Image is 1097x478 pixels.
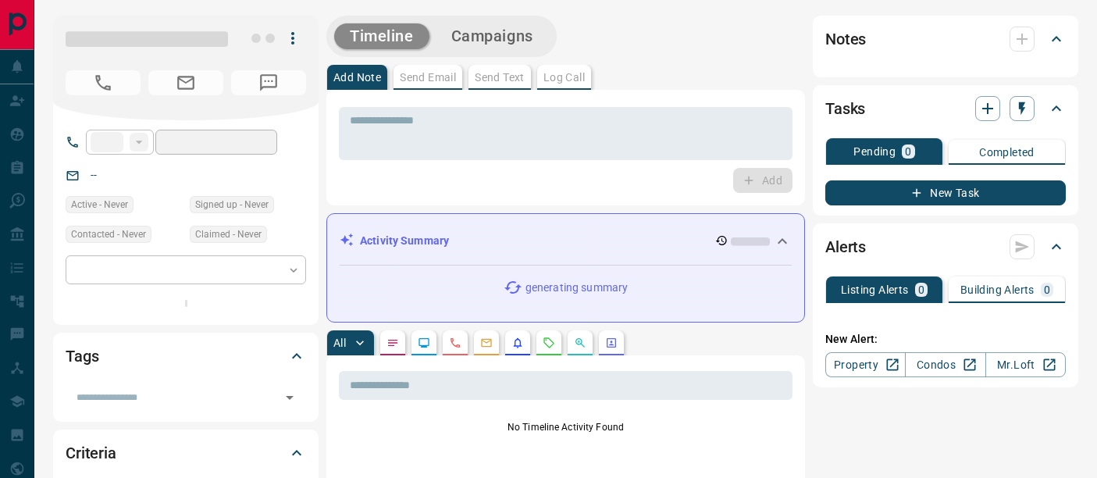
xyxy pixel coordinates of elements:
[853,146,896,157] p: Pending
[66,441,116,466] h2: Criteria
[605,337,618,349] svg: Agent Actions
[334,23,429,49] button: Timeline
[979,147,1035,158] p: Completed
[905,146,911,157] p: 0
[333,337,346,348] p: All
[195,197,269,212] span: Signed up - Never
[825,90,1066,127] div: Tasks
[148,70,223,95] span: No Email
[418,337,430,349] svg: Lead Browsing Activity
[66,344,98,369] h2: Tags
[360,233,449,249] p: Activity Summary
[66,434,306,472] div: Criteria
[71,227,146,242] span: Contacted - Never
[825,352,906,377] a: Property
[825,27,866,52] h2: Notes
[436,23,549,49] button: Campaigns
[339,420,792,434] p: No Timeline Activity Found
[91,169,97,181] a: --
[825,331,1066,348] p: New Alert:
[333,72,381,83] p: Add Note
[960,284,1035,295] p: Building Alerts
[905,352,985,377] a: Condos
[195,227,262,242] span: Claimed - Never
[71,197,128,212] span: Active - Never
[279,387,301,408] button: Open
[340,227,792,255] div: Activity Summary
[231,70,306,95] span: No Number
[66,70,141,95] span: No Number
[825,180,1066,205] button: New Task
[525,280,628,296] p: generating summary
[543,337,555,349] svg: Requests
[825,228,1066,266] div: Alerts
[511,337,524,349] svg: Listing Alerts
[985,352,1066,377] a: Mr.Loft
[825,96,865,121] h2: Tasks
[386,337,399,349] svg: Notes
[574,337,586,349] svg: Opportunities
[825,20,1066,58] div: Notes
[1044,284,1050,295] p: 0
[918,284,924,295] p: 0
[825,234,866,259] h2: Alerts
[480,337,493,349] svg: Emails
[449,337,461,349] svg: Calls
[841,284,909,295] p: Listing Alerts
[66,337,306,375] div: Tags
